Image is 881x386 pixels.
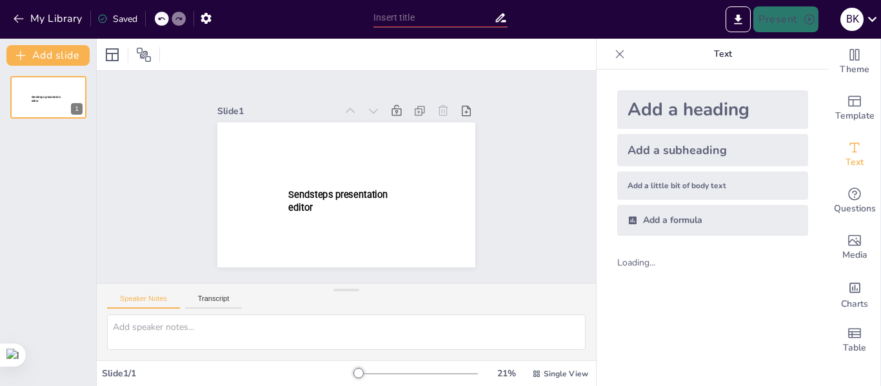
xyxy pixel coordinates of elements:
[842,248,867,262] span: Media
[834,202,876,216] span: Questions
[829,271,880,317] div: Add charts and graphs
[846,155,864,169] span: Text
[617,134,808,166] div: Add a subheading
[829,178,880,224] div: Get real-time input from your audience
[107,294,180,309] button: Speaker Notes
[753,6,818,32] button: Present
[829,85,880,131] div: Add ready made slides
[829,39,880,85] div: Change the overall theme
[136,47,152,63] span: Position
[97,13,137,25] div: Saved
[617,205,808,236] div: Add a formula
[544,369,588,379] span: Single View
[102,367,354,380] div: Slide 1 / 1
[843,341,866,355] span: Table
[102,44,123,65] div: Layout
[617,90,808,129] div: Add a heading
[10,8,88,29] button: My Library
[840,8,864,31] div: B K
[841,297,868,311] span: Charts
[829,131,880,178] div: Add text boxes
[835,109,875,123] span: Template
[617,256,677,269] div: Loading...
[10,76,86,119] div: 1
[617,171,808,200] div: Add a little bit of body text
[185,294,243,309] button: Transcript
[630,39,816,70] p: Text
[726,6,751,32] button: Export to PowerPoint
[6,45,90,66] button: Add slide
[71,103,83,115] div: 1
[840,6,864,32] button: B K
[491,367,522,380] div: 21 %
[373,8,494,27] input: Insert title
[829,317,880,363] div: Add a table
[32,95,61,102] span: Sendsteps presentation editor
[217,105,336,117] div: Slide 1
[840,63,869,77] span: Theme
[288,189,388,213] span: Sendsteps presentation editor
[829,224,880,271] div: Add images, graphics, shapes or video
